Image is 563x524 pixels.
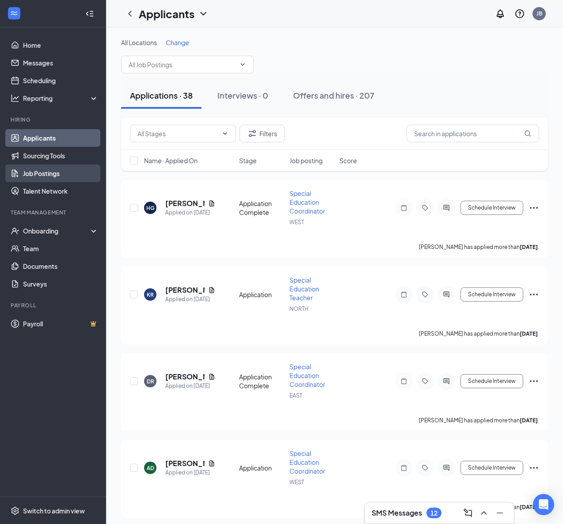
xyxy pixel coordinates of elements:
[23,275,99,293] a: Surveys
[23,240,99,257] a: Team
[23,257,99,275] a: Documents
[399,464,409,471] svg: Note
[85,9,94,18] svg: Collapse
[208,200,215,207] svg: Document
[137,129,218,138] input: All Stages
[460,287,523,302] button: Schedule Interview
[23,315,99,333] a: PayrollCrown
[23,506,85,515] div: Switch to admin view
[147,464,154,472] div: AD
[533,494,554,515] div: Open Intercom Messenger
[441,378,452,385] svg: ActiveChat
[419,330,539,337] p: [PERSON_NAME] has applied more than .
[139,6,194,21] h1: Applicants
[23,147,99,164] a: Sourcing Tools
[239,372,284,390] div: Application Complete
[144,156,198,165] span: Name · Applied On
[11,116,97,123] div: Hiring
[372,508,422,518] h3: SMS Messages
[146,204,155,212] div: HG
[441,291,452,298] svg: ActiveChat
[536,10,542,17] div: JB
[217,90,268,101] div: Interviews · 0
[441,464,452,471] svg: ActiveChat
[165,468,215,477] div: Applied on [DATE]
[399,378,409,385] svg: Note
[495,8,506,19] svg: Notifications
[23,94,99,103] div: Reporting
[247,128,258,139] svg: Filter
[495,508,505,518] svg: Minimize
[420,204,430,211] svg: Tag
[520,330,538,337] b: [DATE]
[289,219,304,226] span: WEST
[399,291,409,298] svg: Note
[23,54,99,72] a: Messages
[460,374,523,388] button: Schedule Interview
[529,203,539,213] svg: Ellipses
[165,199,205,208] h5: [PERSON_NAME]
[11,226,19,235] svg: UserCheck
[147,291,154,298] div: KR
[198,8,209,19] svg: ChevronDown
[289,306,308,312] span: NORTH
[11,302,97,309] div: Payroll
[520,244,538,250] b: [DATE]
[520,504,538,510] b: [DATE]
[289,392,302,399] span: EAST
[419,417,539,424] p: [PERSON_NAME] has applied more than .
[165,295,215,304] div: Applied on [DATE]
[420,291,430,298] svg: Tag
[460,461,523,475] button: Schedule Interview
[23,129,99,147] a: Applicants
[23,36,99,54] a: Home
[293,90,374,101] div: Offers and hires · 207
[121,38,157,46] span: All Locations
[460,201,523,215] button: Schedule Interview
[239,463,284,472] div: Application
[130,90,193,101] div: Applications · 38
[420,464,430,471] svg: Tag
[208,460,215,467] svg: Document
[239,199,284,217] div: Application Complete
[479,508,489,518] svg: ChevronUp
[524,130,531,137] svg: MagnifyingGlass
[529,463,539,473] svg: Ellipses
[23,226,91,235] div: Onboarding
[493,506,507,520] button: Minimize
[419,243,539,251] p: [PERSON_NAME] has applied more than .
[129,60,236,69] input: All Job Postings
[165,459,205,468] h5: [PERSON_NAME]
[463,508,473,518] svg: ComposeMessage
[461,506,475,520] button: ComposeMessage
[165,382,215,390] div: Applied on [DATE]
[289,276,319,302] span: Special Education Teacher
[239,290,284,299] div: Application
[10,9,19,18] svg: WorkstreamLogo
[23,72,99,89] a: Scheduling
[11,209,97,216] div: Team Management
[239,61,246,68] svg: ChevronDown
[11,506,19,515] svg: Settings
[221,130,228,137] svg: ChevronDown
[514,8,525,19] svg: QuestionInfo
[23,164,99,182] a: Job Postings
[520,417,538,424] b: [DATE]
[420,378,430,385] svg: Tag
[289,156,323,165] span: Job posting
[529,376,539,386] svg: Ellipses
[165,372,205,382] h5: [PERSON_NAME]
[125,8,135,19] svg: ChevronLeft
[477,506,491,520] button: ChevronUp
[289,189,325,215] span: Special Education Coordinator
[399,204,409,211] svg: Note
[165,285,205,295] h5: [PERSON_NAME]
[11,94,19,103] svg: Analysis
[339,156,357,165] span: Score
[289,363,325,388] span: Special Education Coordinator
[529,289,539,300] svg: Ellipses
[289,449,325,475] span: Special Education Coordinator
[407,125,539,142] input: Search in applications
[430,509,437,517] div: 12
